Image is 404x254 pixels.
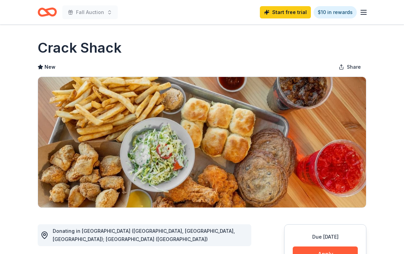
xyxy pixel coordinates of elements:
img: Image for Crack Shack [38,77,366,208]
span: Fall Auction [76,8,104,16]
a: $10 in rewards [314,6,357,18]
div: Due [DATE] [293,233,358,241]
button: Fall Auction [62,5,118,19]
a: Home [38,4,57,20]
button: Share [333,60,366,74]
h1: Crack Shack [38,38,122,57]
a: Start free trial [260,6,311,18]
span: Share [347,63,361,71]
span: New [45,63,55,71]
span: Donating in [GEOGRAPHIC_DATA] ([GEOGRAPHIC_DATA], [GEOGRAPHIC_DATA], [GEOGRAPHIC_DATA]); [GEOGRAP... [53,228,235,242]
